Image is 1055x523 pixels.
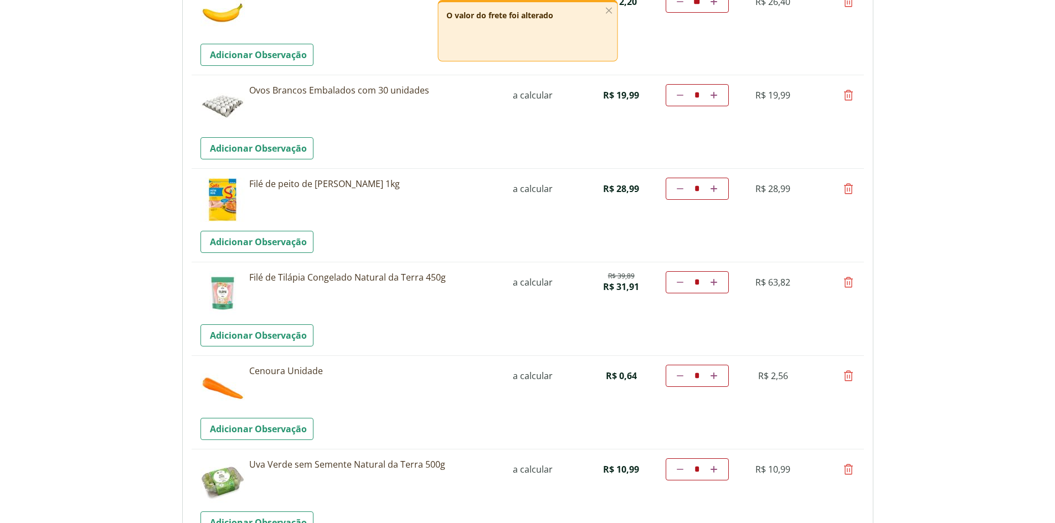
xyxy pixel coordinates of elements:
[603,281,639,293] span: R$ 31,91
[513,89,553,101] span: a calcular
[249,365,493,377] a: Cenoura Unidade
[200,137,313,159] a: Adicionar Observação
[603,183,639,195] span: R$ 28,99
[755,463,790,475] span: R$ 10,99
[200,271,245,315] img: Filé de Tilápia Congelado Natural da Terra 450g
[606,370,637,382] span: R$ 0,64
[200,231,313,253] a: Adicionar Observação
[603,463,639,475] span: R$ 10,99
[755,89,790,101] span: R$ 19,99
[603,89,639,101] span: R$ 19,99
[249,178,493,190] a: Filé de peito de [PERSON_NAME] 1kg
[200,84,245,128] img: Ovos Brancos Embalados com 30 unidades
[200,365,245,409] img: Cenoura Unidade
[755,183,790,195] span: R$ 28,99
[249,271,493,283] a: Filé de Tilápia Congelado Natural da Terra 450g
[200,418,313,440] a: Adicionar Observação
[446,10,553,20] span: O valor do frete foi alterado
[513,370,553,382] span: a calcular
[249,84,493,96] a: Ovos Brancos Embalados com 30 unidades
[608,272,635,281] del: R$ 39,89
[513,463,553,475] span: a calcular
[249,458,493,470] a: Uva Verde sem Semente Natural da Terra 500g
[513,183,553,195] span: a calcular
[513,276,553,288] span: a calcular
[755,276,790,288] span: R$ 63,82
[200,458,245,503] img: Uva Verde sem Semente Natural da Terra 500g
[758,370,788,382] span: R$ 2,56
[200,178,245,222] img: Filé de peito de frango Sadia 1kg
[200,324,313,346] a: Adicionar Observação
[200,44,313,66] a: Adicionar Observação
